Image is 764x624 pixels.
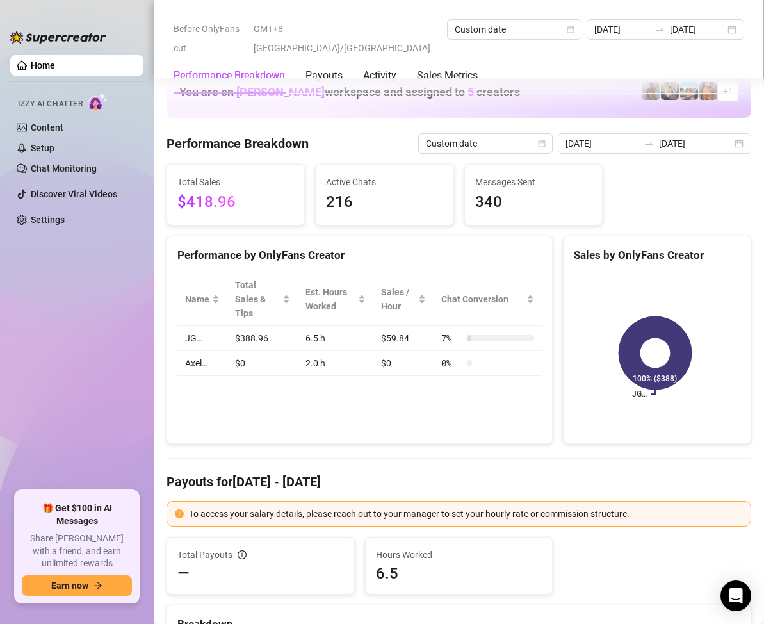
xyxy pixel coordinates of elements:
[305,285,355,313] div: Est. Hours Worked
[441,292,524,306] span: Chat Conversion
[376,548,542,562] span: Hours Worked
[227,326,298,351] td: $388.96
[373,326,434,351] td: $59.84
[31,122,63,133] a: Content
[227,273,298,326] th: Total Sales & Tips
[177,548,232,562] span: Total Payouts
[31,163,97,174] a: Chat Monitoring
[177,351,227,376] td: Axel…
[167,135,309,152] h4: Performance Breakdown
[174,68,285,83] div: Performance Breakdown
[326,190,443,215] span: 216
[31,215,65,225] a: Settings
[305,68,343,83] div: Payouts
[654,24,665,35] span: swap-right
[177,175,294,189] span: Total Sales
[654,24,665,35] span: to
[644,138,654,149] span: swap-right
[565,136,638,151] input: Start date
[18,98,83,110] span: Izzy AI Chatter
[31,143,54,153] a: Setup
[455,20,574,39] span: Custom date
[574,247,740,264] div: Sales by OnlyFans Creator
[373,351,434,376] td: $0
[659,136,732,151] input: End date
[51,580,88,591] span: Earn now
[31,189,117,199] a: Discover Viral Videos
[177,273,227,326] th: Name
[175,509,184,518] span: exclamation-circle
[567,26,574,33] span: calendar
[426,134,545,153] span: Custom date
[298,326,373,351] td: 6.5 h
[363,68,396,83] div: Activity
[441,356,462,370] span: 0 %
[177,190,294,215] span: $418.96
[189,507,743,521] div: To access your salary details, please reach out to your manager to set your hourly rate or commis...
[174,19,246,58] span: Before OnlyFans cut
[417,68,478,83] div: Sales Metrics
[167,473,751,491] h4: Payouts for [DATE] - [DATE]
[235,278,280,320] span: Total Sales & Tips
[475,175,592,189] span: Messages Sent
[594,22,649,37] input: Start date
[475,190,592,215] span: 340
[373,273,434,326] th: Sales / Hour
[238,550,247,559] span: info-circle
[22,532,132,570] span: Share [PERSON_NAME] with a friend, and earn unlimited rewards
[538,140,546,147] span: calendar
[254,19,439,58] span: GMT+8 [GEOGRAPHIC_DATA]/[GEOGRAPHIC_DATA]
[644,138,654,149] span: to
[434,273,542,326] th: Chat Conversion
[227,351,298,376] td: $0
[22,502,132,527] span: 🎁 Get $100 in AI Messages
[88,93,108,111] img: AI Chatter
[298,351,373,376] td: 2.0 h
[177,247,542,264] div: Performance by OnlyFans Creator
[177,563,190,584] span: —
[22,575,132,596] button: Earn nowarrow-right
[670,22,725,37] input: End date
[381,285,416,313] span: Sales / Hour
[720,580,751,611] div: Open Intercom Messenger
[10,31,106,44] img: logo-BBDzfeDw.svg
[31,60,55,70] a: Home
[185,292,209,306] span: Name
[326,175,443,189] span: Active Chats
[177,326,227,351] td: JG…
[93,581,102,590] span: arrow-right
[376,563,542,584] span: 6.5
[632,390,647,398] text: JG…
[441,331,462,345] span: 7 %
